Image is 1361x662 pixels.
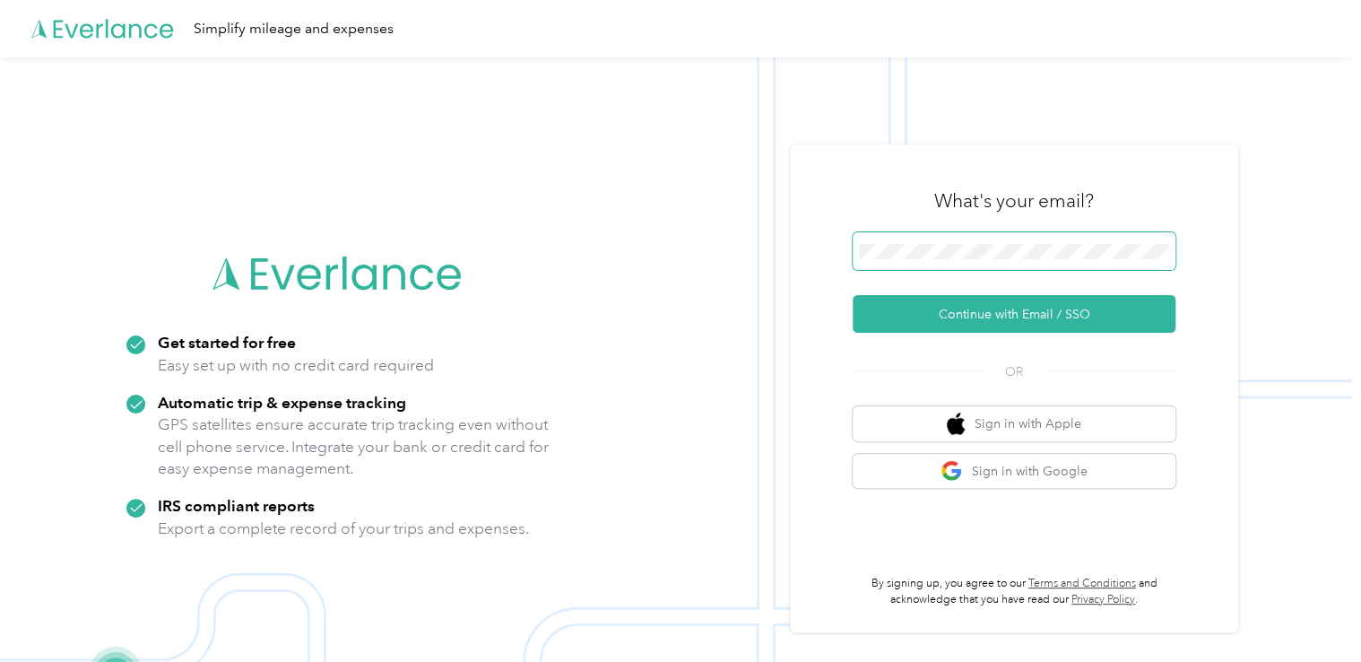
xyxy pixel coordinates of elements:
span: OR [983,362,1045,381]
a: Terms and Conditions [1028,577,1136,590]
strong: Get started for free [158,333,296,352]
button: google logoSign in with Google [853,454,1175,489]
p: GPS satellites ensure accurate trip tracking even without cell phone service. Integrate your bank... [158,414,550,480]
a: Privacy Policy [1071,593,1135,606]
strong: IRS compliant reports [158,496,315,515]
p: Export a complete record of your trips and expenses. [158,518,529,540]
img: apple logo [947,413,965,435]
p: By signing up, you agree to our and acknowledge that you have read our . [853,576,1175,607]
p: Easy set up with no credit card required [158,354,434,377]
button: Continue with Email / SSO [853,295,1175,333]
strong: Automatic trip & expense tracking [158,393,406,412]
h3: What's your email? [934,188,1094,213]
div: Simplify mileage and expenses [194,18,394,40]
button: apple logoSign in with Apple [853,406,1175,441]
img: google logo [941,460,963,483]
